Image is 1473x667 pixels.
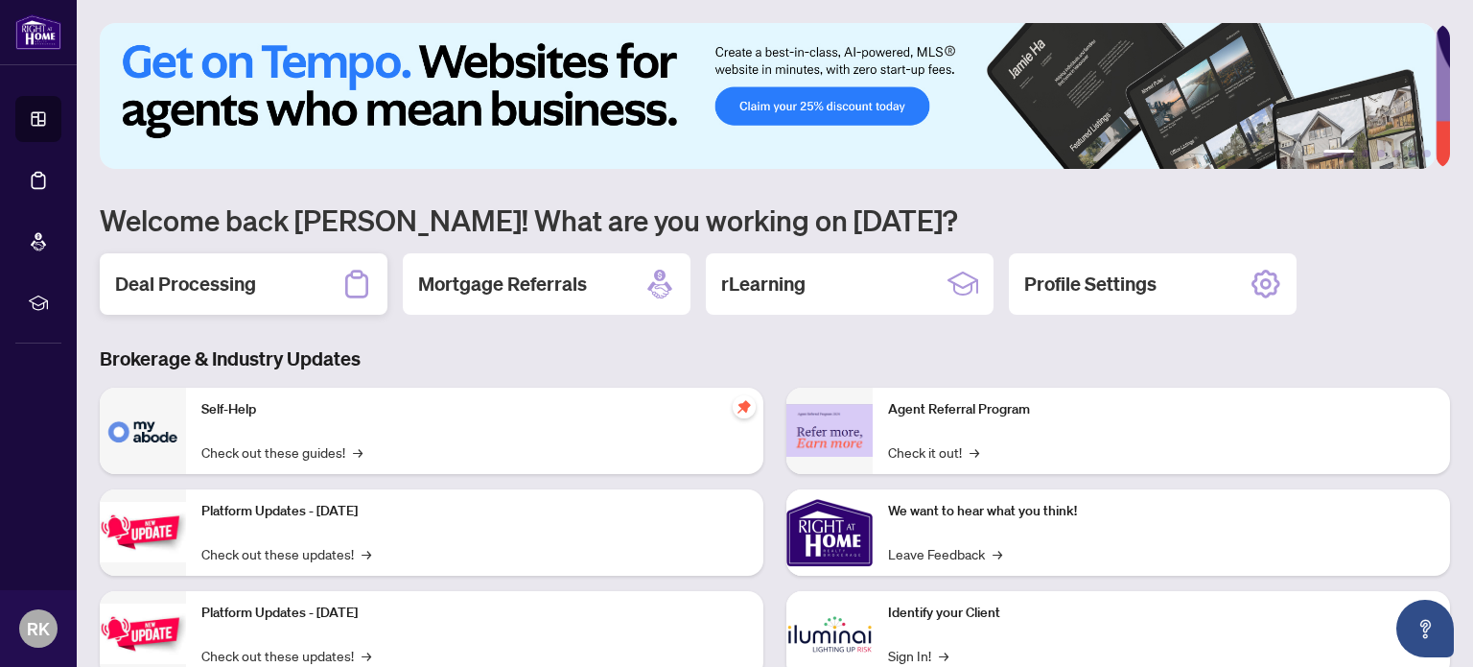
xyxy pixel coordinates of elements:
[201,441,362,463] a: Check out these guides!→
[15,14,61,50] img: logo
[418,271,587,298] h2: Mortgage Referrals
[888,501,1435,522] p: We want to hear what you think!
[100,388,186,474] img: Self-Help
[100,202,1450,238] h1: Welcome back [PERSON_NAME]! What are you working on [DATE]?
[115,271,256,298] h2: Deal Processing
[100,23,1436,169] img: Slide 0
[353,441,362,463] span: →
[888,441,979,463] a: Check it out!→
[721,271,806,298] h2: rLearning
[733,395,756,418] span: pushpin
[939,645,948,666] span: →
[100,502,186,562] img: Platform Updates - July 21, 2025
[362,543,371,564] span: →
[201,543,371,564] a: Check out these updates!→
[888,399,1435,420] p: Agent Referral Program
[27,615,50,642] span: RK
[201,603,748,624] p: Platform Updates - [DATE]
[1362,150,1369,157] button: 2
[100,604,186,664] img: Platform Updates - July 8, 2025
[201,501,748,522] p: Platform Updates - [DATE]
[1396,600,1454,657] button: Open asap
[1377,150,1385,157] button: 3
[1408,150,1415,157] button: 5
[993,543,1002,564] span: →
[786,404,873,457] img: Agent Referral Program
[970,441,979,463] span: →
[786,489,873,576] img: We want to hear what you think!
[201,645,371,666] a: Check out these updates!→
[888,645,948,666] a: Sign In!→
[1024,271,1157,298] h2: Profile Settings
[888,603,1435,624] p: Identify your Client
[1392,150,1400,157] button: 4
[100,345,1450,372] h3: Brokerage & Industry Updates
[1423,150,1431,157] button: 6
[888,543,1002,564] a: Leave Feedback→
[362,645,371,666] span: →
[1323,150,1354,157] button: 1
[201,399,748,420] p: Self-Help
